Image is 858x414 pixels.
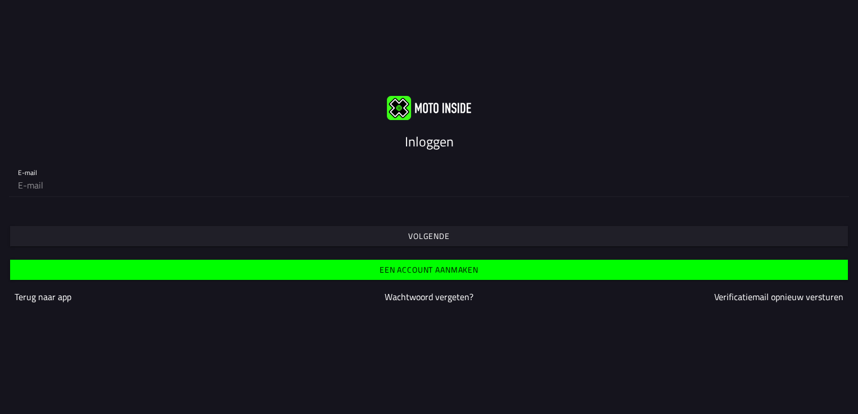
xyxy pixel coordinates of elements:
[15,290,71,303] a: Terug naar app
[10,260,848,280] ion-button: Een account aanmaken
[405,131,454,151] ion-text: Inloggen
[408,232,450,240] ion-text: Volgende
[714,290,843,303] a: Verificatiemail opnieuw versturen
[385,290,473,303] a: Wachtwoord vergeten?
[18,174,840,196] input: E-mail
